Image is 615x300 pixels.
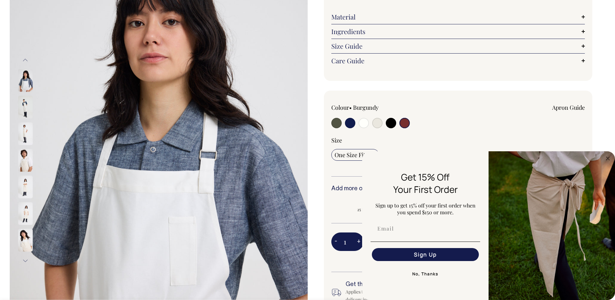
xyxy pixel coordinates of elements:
img: natural [18,122,33,145]
span: Get 15% Off [401,171,450,183]
div: Colour [331,104,433,111]
span: Your First Order [393,183,458,195]
a: Ingredients [331,28,585,35]
img: 5e34ad8f-4f05-4173-92a8-ea475ee49ac9.jpeg [489,151,615,300]
a: Material [331,13,585,21]
img: natural [18,229,33,252]
label: Burgundy [353,104,379,111]
h6: Get this by [DATE] [346,281,470,288]
button: - [331,235,340,248]
span: 5% OFF [335,199,409,207]
button: Previous [20,53,30,67]
a: Size Guide [331,42,585,50]
img: natural [18,149,33,172]
button: Next [20,254,30,268]
input: Email [372,222,479,235]
span: Sign up to get 15% off your first order when you spend $150 or more. [375,202,476,216]
div: FLYOUT Form [362,151,615,300]
img: natural [18,202,33,225]
div: Size [331,136,585,144]
a: Care Guide [331,57,585,65]
img: underline [371,242,480,242]
a: Apron Guide [552,104,585,111]
input: One Size Fits All [331,149,379,161]
span: • [349,104,352,111]
button: No, Thanks [371,268,480,281]
img: natural [18,96,33,119]
h6: Add more of this item or any of our other to save [331,186,585,192]
span: 25 more to apply [335,207,409,212]
input: 5% OFF 25 more to apply [331,197,413,214]
button: Sign Up [372,248,479,261]
button: Close dialog [604,155,612,162]
img: natural [18,176,33,198]
span: One Size Fits All [335,151,376,159]
button: + [354,235,364,248]
img: off-white [18,69,33,92]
